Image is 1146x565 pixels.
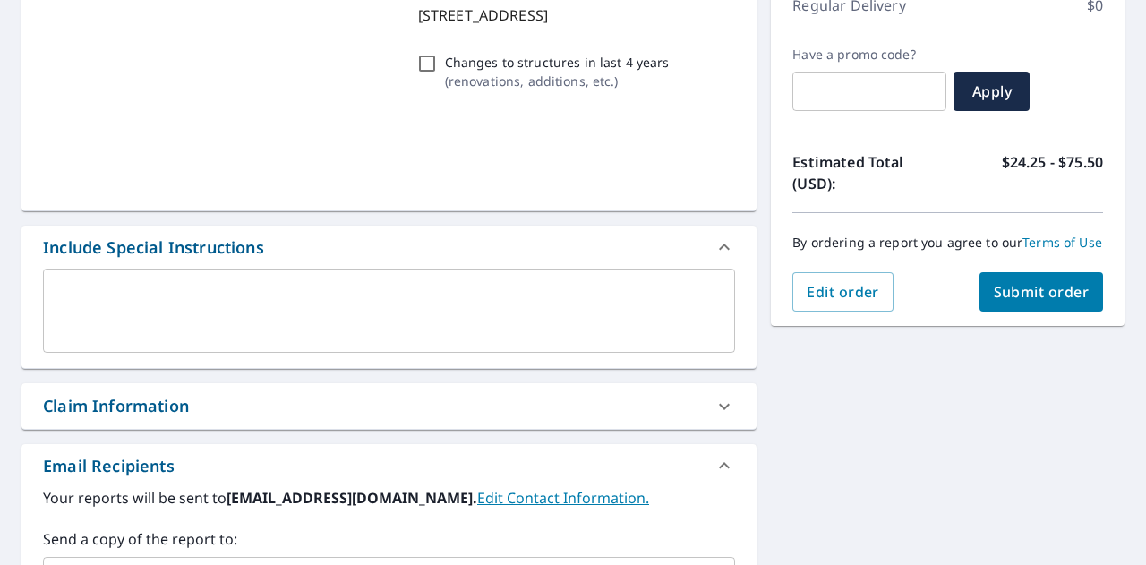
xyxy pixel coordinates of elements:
[445,72,670,90] p: ( renovations, additions, etc. )
[21,383,757,429] div: Claim Information
[792,47,946,63] label: Have a promo code?
[21,226,757,269] div: Include Special Instructions
[477,488,649,508] a: EditContactInfo
[43,394,189,418] div: Claim Information
[43,235,264,260] div: Include Special Instructions
[792,151,947,194] p: Estimated Total (USD):
[445,53,670,72] p: Changes to structures in last 4 years
[1022,234,1102,251] a: Terms of Use
[792,272,894,312] button: Edit order
[1002,151,1103,194] p: $24.25 - $75.50
[418,4,729,26] p: [STREET_ADDRESS]
[43,528,735,550] label: Send a copy of the report to:
[994,282,1090,302] span: Submit order
[21,444,757,487] div: Email Recipients
[954,72,1030,111] button: Apply
[968,81,1015,101] span: Apply
[807,282,879,302] span: Edit order
[43,487,735,509] label: Your reports will be sent to
[227,488,477,508] b: [EMAIL_ADDRESS][DOMAIN_NAME].
[43,454,175,478] div: Email Recipients
[979,272,1104,312] button: Submit order
[792,235,1103,251] p: By ordering a report you agree to our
